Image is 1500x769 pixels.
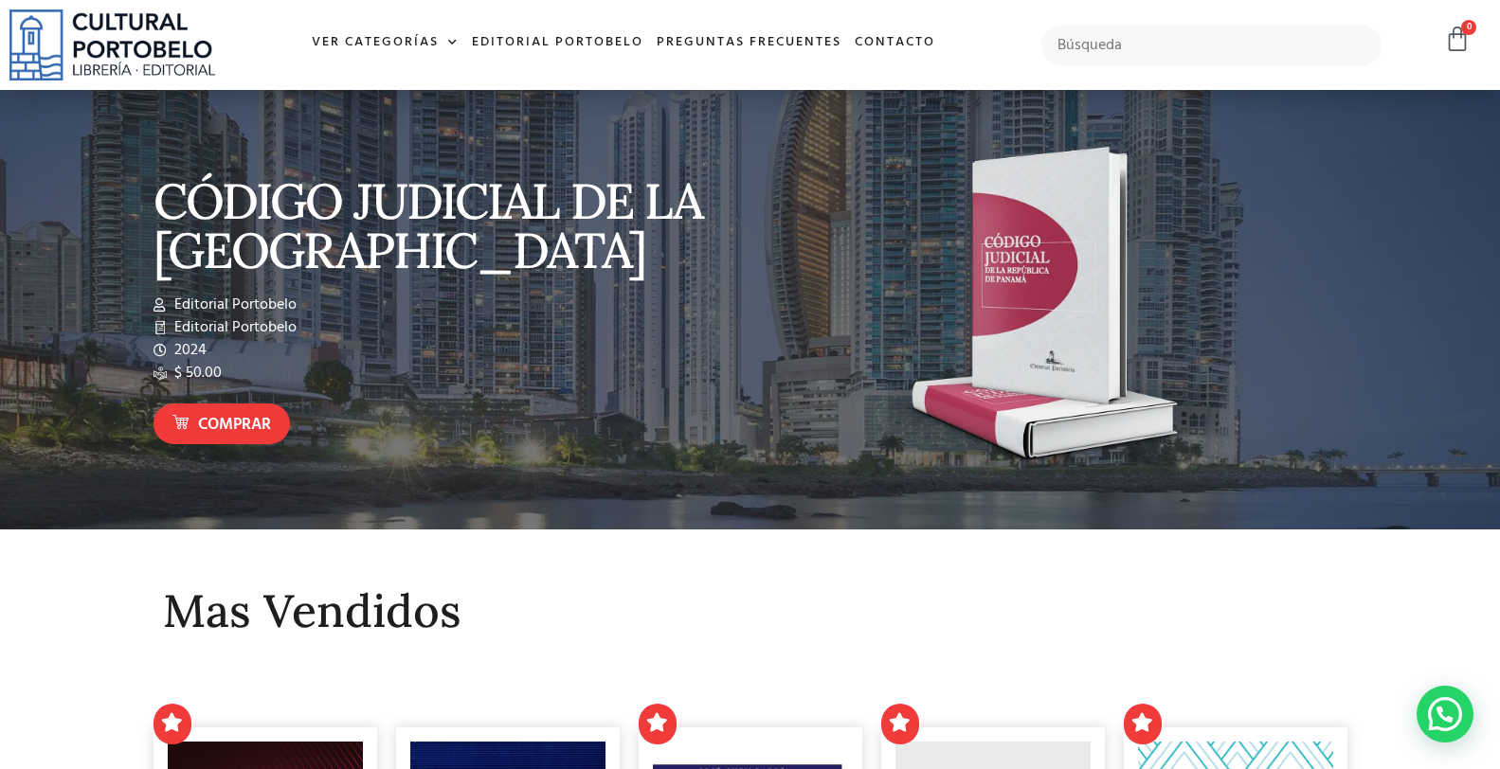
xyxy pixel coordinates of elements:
span: 0 [1461,20,1476,35]
span: Comprar [198,413,271,438]
a: Comprar [154,403,290,444]
span: $ 50.00 [170,362,222,384]
a: Contacto [848,23,942,63]
p: CÓDIGO JUDICIAL DE LA [GEOGRAPHIC_DATA] [154,176,741,275]
a: Editorial Portobelo [465,23,650,63]
a: 0 [1444,26,1471,53]
span: Editorial Portobelo [170,294,297,316]
h2: Mas Vendidos [163,586,1338,636]
span: Editorial Portobelo [170,316,297,339]
a: Ver Categorías [305,23,465,63]
a: Preguntas frecuentes [650,23,848,63]
input: Búsqueda [1041,26,1381,65]
span: 2024 [170,339,207,362]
